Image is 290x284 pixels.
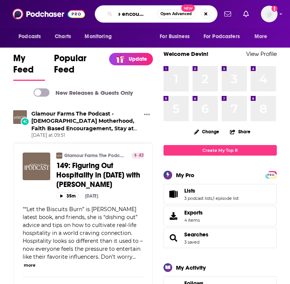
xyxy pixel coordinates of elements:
[166,211,181,221] span: Exports
[267,171,276,177] a: PRO
[55,31,71,42] span: Charts
[181,5,195,12] span: New
[184,196,212,201] a: 3 podcast lists
[261,6,278,22] button: Show profile menu
[13,52,45,80] span: My Feed
[50,29,76,44] a: Charts
[184,187,239,194] a: Lists
[160,31,190,42] span: For Business
[255,31,267,42] span: More
[12,7,85,21] img: Podchaser - Follow, Share and Rate Podcasts
[166,189,181,199] a: Lists
[54,52,105,80] span: Popular Feed
[133,253,136,260] span: ...
[176,171,194,179] div: My Pro
[21,117,29,126] div: New Episode
[56,192,79,199] button: 35m
[131,153,147,159] a: 43
[184,209,203,216] span: Exports
[190,127,224,136] button: Change
[230,124,251,139] button: Share
[56,153,62,159] img: Glamour Farms The Podcast - Christian Motherhood, Faith Based Encouragement, Stay at Home Mom, Ho...
[129,56,147,62] p: Update
[164,50,208,57] a: Welcome Devin!
[164,184,277,204] span: Lists
[23,206,143,260] span: "
[31,110,137,146] a: Glamour Farms The Podcast - Christian Motherhood, Faith Based Encouragement, Stay at Home Mom, Ho...
[164,228,277,248] span: Searches
[139,152,144,159] span: 43
[23,153,50,180] img: 149: Figuring Out Hospitality in 2025 with Abby Kuykendall
[164,145,277,155] a: Create My Top 8
[212,196,213,201] span: ,
[79,29,121,44] button: open menu
[176,264,206,271] div: My Activity
[271,6,278,12] svg: Add a profile image
[31,132,141,139] span: [DATE] at 09:51
[166,233,181,243] a: Searches
[13,52,45,81] a: My Feed
[56,161,140,189] span: 149: Figuring Out Hospitality in [DATE] with [PERSON_NAME]
[184,187,195,194] span: Lists
[141,110,153,120] button: Show More Button
[24,262,35,269] button: more
[213,196,239,201] a: 1 episode list
[164,206,277,226] a: Exports
[13,110,27,124] img: Glamour Farms The Podcast - Christian Motherhood, Faith Based Encouragement, Stay at Home Mom, Ho...
[184,239,199,245] a: 3 saved
[204,31,240,42] span: For Podcasters
[23,206,143,260] span: “Let the Biscuits Burn” is [PERSON_NAME] latest book, and friends, she is “dishing out” advice an...
[85,193,98,199] div: [DATE]
[240,8,252,20] a: Show notifications dropdown
[64,153,126,159] a: Glamour Farms The Podcast - [DEMOGRAPHIC_DATA] Motherhood, Faith Based Encouragement, Stay at Hom...
[261,6,278,22] span: Logged in as sschroeder
[154,29,199,44] button: open menu
[249,29,277,44] button: open menu
[19,31,41,42] span: Podcasts
[54,52,105,81] a: Popular Feed
[184,231,208,238] a: Searches
[56,161,143,189] a: 149: Figuring Out Hospitality in [DATE] with [PERSON_NAME]
[85,31,111,42] span: Monitoring
[13,29,51,44] button: open menu
[267,172,276,178] span: PRO
[95,5,217,23] div: Search podcasts, credits, & more...
[160,12,192,16] span: Open Advanced
[199,29,251,44] button: open menu
[109,53,153,65] a: Update
[184,218,203,223] span: 4 items
[34,88,133,97] a: New Releases & Guests Only
[31,110,141,131] h3: released a new episode
[246,50,277,57] a: View Profile
[116,8,157,20] input: Search podcasts, credits, & more...
[157,9,195,19] button: Open AdvancedNew
[221,8,234,20] a: Show notifications dropdown
[261,6,278,22] img: User Profile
